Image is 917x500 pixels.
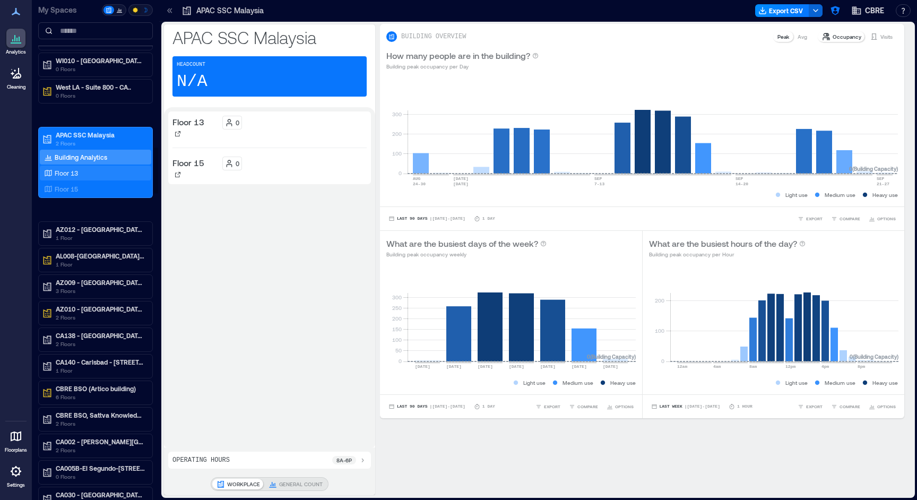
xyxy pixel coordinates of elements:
p: 1 Hour [737,403,752,410]
text: [DATE] [572,364,587,369]
p: CBRE BSO, Sattva Knowledge City [56,411,145,419]
p: 3 Floors [56,287,145,295]
p: APAC SSC Malaysia [196,5,264,16]
p: 1 Floor [56,366,145,375]
p: AZ012 - [GEOGRAPHIC_DATA] - [STREET_ADDRESS] [56,225,145,234]
span: OPTIONS [877,403,896,410]
p: 0 [236,118,239,127]
text: 4pm [821,364,829,369]
p: Cleaning [7,84,25,90]
button: COMPARE [829,213,862,224]
span: EXPORT [806,403,823,410]
p: GENERAL COUNT [279,480,323,488]
p: CA140 - Carlsbad - [STREET_ADDRESS] [56,358,145,366]
p: Medium use [563,378,593,387]
button: OPTIONS [604,401,636,412]
p: Avg [798,32,807,41]
p: Light use [785,191,808,199]
span: OPTIONS [615,403,634,410]
p: 2 Floors [56,446,145,454]
tspan: 300 [392,111,402,117]
p: WI010 - [GEOGRAPHIC_DATA] - [STREET_ADDRESS].. [56,56,145,65]
p: Visits [880,32,893,41]
text: [DATE] [453,182,469,186]
p: BUILDING OVERVIEW [401,32,466,41]
tspan: 250 [392,305,402,311]
text: [DATE] [603,364,618,369]
tspan: 0 [661,358,664,364]
text: [DATE] [509,364,524,369]
p: 8a - 6p [336,456,352,464]
button: OPTIONS [867,213,898,224]
button: COMPARE [829,401,862,412]
button: EXPORT [795,401,825,412]
tspan: 100 [392,150,402,157]
p: Settings [7,482,25,488]
text: 12pm [785,364,795,369]
tspan: 200 [392,315,402,322]
p: What are the busiest days of the week? [386,237,538,250]
tspan: 50 [395,347,402,354]
text: 4am [713,364,721,369]
text: SEP [877,176,885,181]
tspan: 150 [392,326,402,332]
p: Floorplans [5,447,27,453]
button: CBRE [848,2,887,19]
span: COMPARE [840,215,860,222]
p: My Spaces [38,5,100,15]
text: 14-20 [736,182,748,186]
p: Floor 15 [55,185,78,193]
button: EXPORT [795,213,825,224]
tspan: 0 [399,358,402,364]
a: Floorplans [2,424,30,456]
p: Medium use [825,191,855,199]
p: Floor 13 [172,116,204,128]
button: COMPARE [567,401,600,412]
text: [DATE] [453,176,469,181]
p: Heavy use [872,191,898,199]
text: [DATE] [415,364,430,369]
text: [DATE] [540,364,556,369]
button: EXPORT [533,401,563,412]
p: Occupancy [833,32,861,41]
p: CA030 - [GEOGRAPHIC_DATA] - 3501 Jamboree - - DECOMMISSIONED [56,490,145,499]
p: Medium use [825,378,855,387]
button: OPTIONS [867,401,898,412]
p: How many people are in the building? [386,49,530,62]
p: CA138 - [GEOGRAPHIC_DATA] - 18565-[STREET_ADDRESS] [56,331,145,340]
span: EXPORT [806,215,823,222]
p: Floor 15 [172,157,204,169]
span: CBRE [865,5,884,16]
a: Settings [3,459,29,492]
tspan: 300 [392,294,402,300]
text: SEP [736,176,743,181]
span: COMPARE [577,403,598,410]
text: 8am [749,364,757,369]
p: APAC SSC Malaysia [172,27,367,48]
p: CA002 - [PERSON_NAME][GEOGRAPHIC_DATA] - 1840 [GEOGRAPHIC_DATA] [56,437,145,446]
text: 12am [677,364,687,369]
p: Building peak occupancy per Day [386,62,539,71]
p: 0 Floors [56,472,145,481]
text: [DATE] [446,364,462,369]
text: SEP [594,176,602,181]
tspan: 100 [392,337,402,343]
p: Headcount [177,61,205,69]
p: 1 Day [482,403,495,410]
p: Analytics [6,49,26,55]
p: Heavy use [872,378,898,387]
tspan: 200 [392,131,402,137]
button: Last Week |[DATE]-[DATE] [649,401,722,412]
p: 0 [236,159,239,168]
p: Heavy use [610,378,636,387]
p: 2 Floors [56,419,145,428]
p: Operating Hours [172,456,230,464]
p: Building peak occupancy weekly [386,250,547,258]
p: AL008-[GEOGRAPHIC_DATA]-[STREET_ADDRESS] [56,252,145,260]
p: 1 Day [482,215,495,222]
p: 0 Floors [56,65,145,73]
p: Floor 13 [55,169,78,177]
span: COMPARE [840,403,860,410]
p: Light use [523,378,546,387]
text: 24-30 [413,182,426,186]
